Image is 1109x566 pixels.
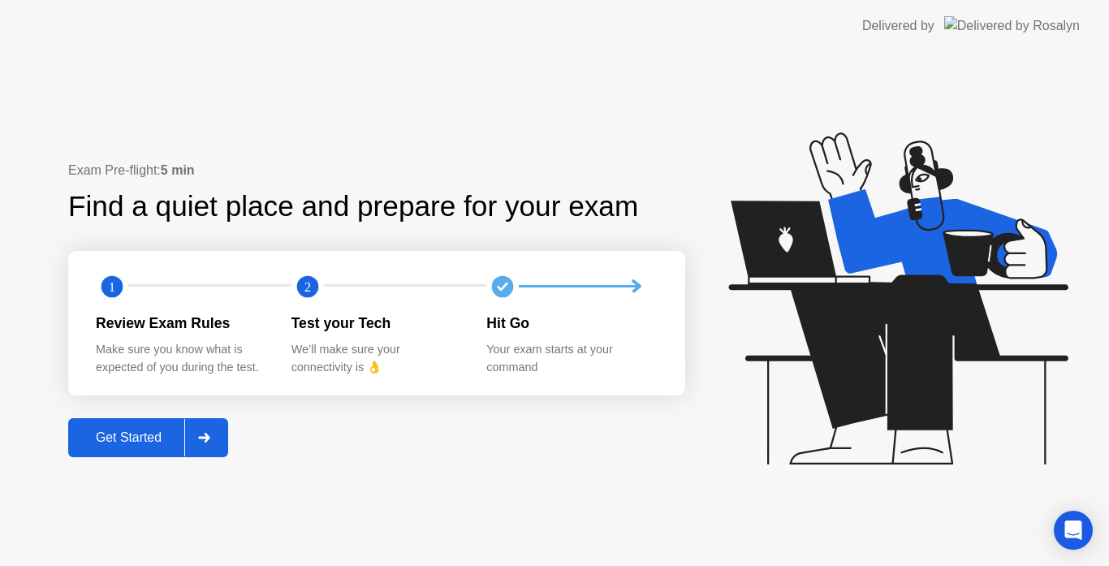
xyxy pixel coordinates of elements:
[944,16,1080,35] img: Delivered by Rosalyn
[68,185,641,228] div: Find a quiet place and prepare for your exam
[68,418,228,457] button: Get Started
[862,16,934,36] div: Delivered by
[96,341,265,376] div: Make sure you know what is expected of you during the test.
[1054,511,1093,550] div: Open Intercom Messenger
[304,279,311,294] text: 2
[486,313,656,334] div: Hit Go
[96,313,265,334] div: Review Exam Rules
[291,341,461,376] div: We’ll make sure your connectivity is 👌
[486,341,656,376] div: Your exam starts at your command
[291,313,461,334] div: Test your Tech
[68,161,685,180] div: Exam Pre-flight:
[161,163,195,177] b: 5 min
[109,279,115,294] text: 1
[73,430,184,445] div: Get Started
